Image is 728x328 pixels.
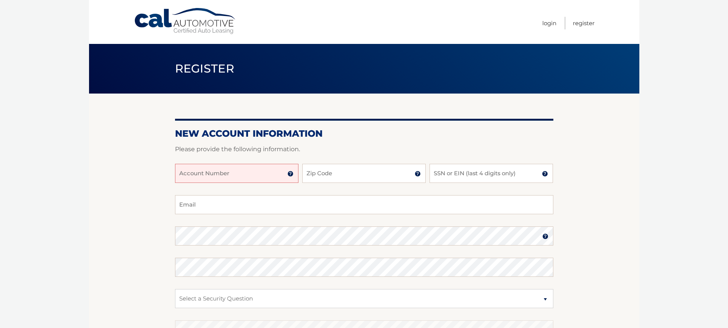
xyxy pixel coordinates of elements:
[134,8,237,35] a: Cal Automotive
[430,164,553,183] input: SSN or EIN (last 4 digits only)
[542,17,556,29] a: Login
[175,128,553,139] h2: New Account Information
[542,171,548,177] img: tooltip.svg
[175,61,235,76] span: Register
[287,171,293,177] img: tooltip.svg
[542,233,548,239] img: tooltip.svg
[302,164,426,183] input: Zip Code
[415,171,421,177] img: tooltip.svg
[175,144,553,155] p: Please provide the following information.
[175,164,298,183] input: Account Number
[573,17,595,29] a: Register
[175,195,553,214] input: Email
